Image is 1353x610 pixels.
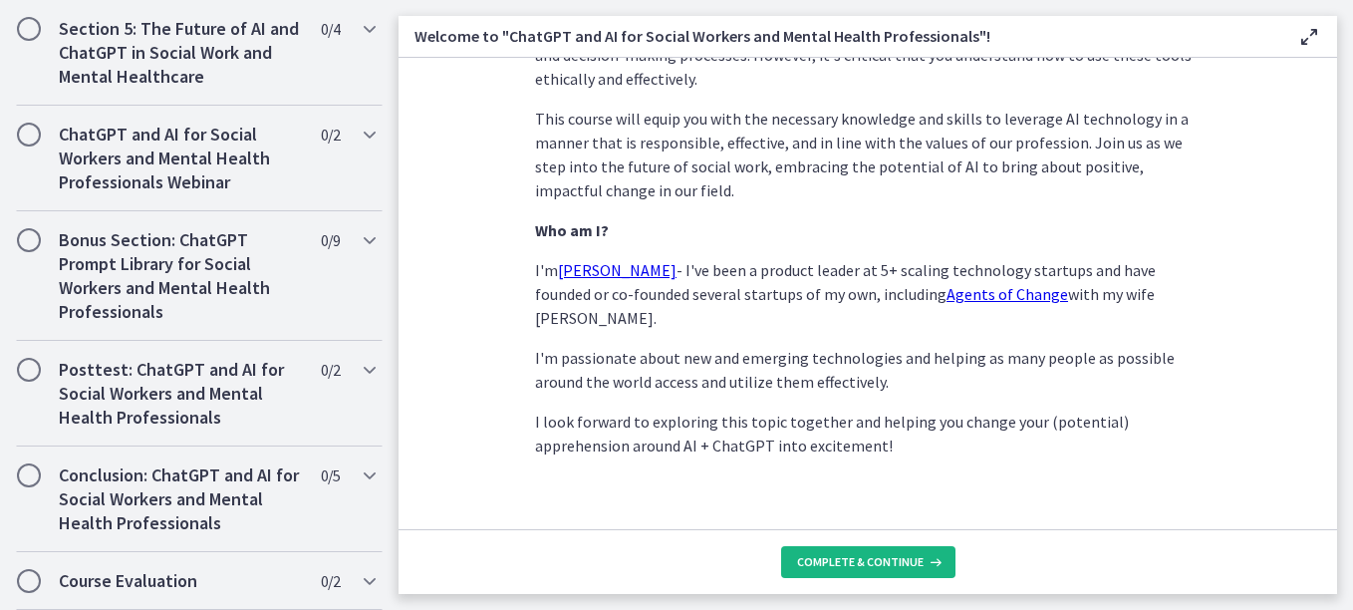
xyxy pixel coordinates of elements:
[558,260,676,280] a: [PERSON_NAME]
[321,358,340,382] span: 0 / 2
[947,284,1068,304] a: Agents of Change
[59,228,302,324] h2: Bonus Section: ChatGPT Prompt Library for Social Workers and Mental Health Professionals
[59,123,302,194] h2: ChatGPT and AI for Social Workers and Mental Health Professionals Webinar
[781,546,955,578] button: Complete & continue
[535,107,1201,202] p: This course will equip you with the necessary knowledge and skills to leverage AI technology in a...
[535,258,1201,330] p: I'm - I've been a product leader at 5+ scaling technology startups and have founded or co-founded...
[321,17,340,41] span: 0 / 4
[414,24,1265,48] h3: Welcome to "ChatGPT and AI for Social Workers and Mental Health Professionals"!
[321,123,340,147] span: 0 / 2
[535,220,609,240] strong: Who am I?
[797,554,924,570] span: Complete & continue
[321,569,340,593] span: 0 / 2
[59,358,302,430] h2: Posttest: ChatGPT and AI for Social Workers and Mental Health Professionals
[59,569,302,593] h2: Course Evaluation
[321,463,340,487] span: 0 / 5
[59,463,302,535] h2: Conclusion: ChatGPT and AI for Social Workers and Mental Health Professionals
[59,17,302,89] h2: Section 5: The Future of AI and ChatGPT in Social Work and Mental Healthcare
[535,346,1201,394] p: I'm passionate about new and emerging technologies and helping as many people as possible around ...
[535,410,1201,457] p: I look forward to exploring this topic together and helping you change your (potential) apprehens...
[321,228,340,252] span: 0 / 9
